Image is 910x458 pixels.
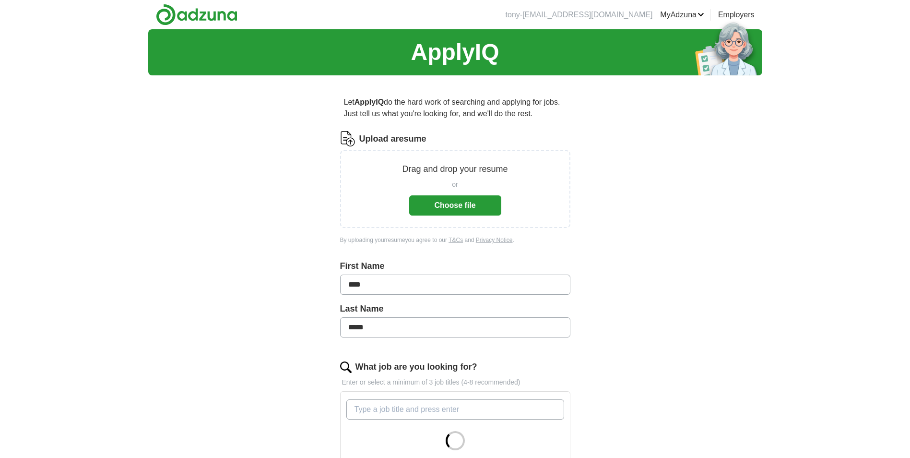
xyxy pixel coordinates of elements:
button: Choose file [409,195,501,216]
strong: ApplyIQ [355,98,384,106]
a: Privacy Notice [476,237,513,243]
a: MyAdzuna [660,9,704,21]
div: By uploading your resume you agree to our and . [340,236,570,244]
span: or [452,180,458,190]
p: Enter or select a minimum of 3 job titles (4-8 recommended) [340,377,570,387]
input: Type a job title and press enter [346,399,564,420]
label: First Name [340,260,570,273]
p: Drag and drop your resume [402,163,508,176]
img: CV Icon [340,131,355,146]
p: Let do the hard work of searching and applying for jobs. Just tell us what you're looking for, an... [340,93,570,123]
li: tony-[EMAIL_ADDRESS][DOMAIN_NAME] [506,9,653,21]
img: search.png [340,362,352,373]
img: Adzuna logo [156,4,237,25]
a: T&Cs [449,237,463,243]
h1: ApplyIQ [411,35,499,70]
label: What job are you looking for? [355,361,477,374]
a: Employers [718,9,755,21]
label: Last Name [340,302,570,315]
label: Upload a resume [359,133,426,145]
